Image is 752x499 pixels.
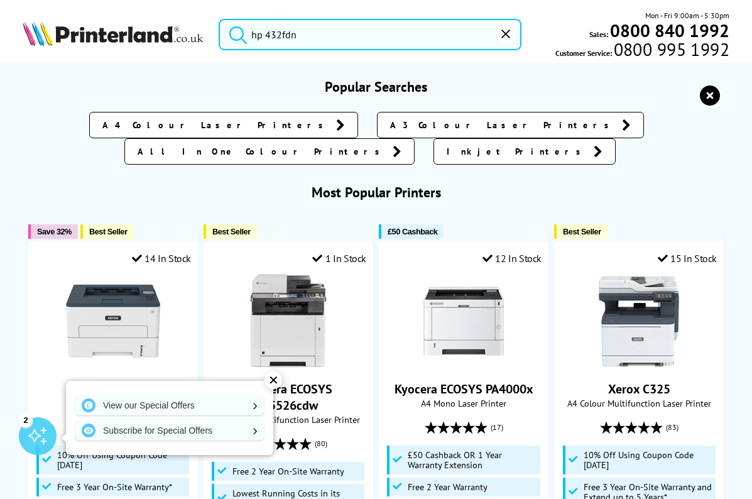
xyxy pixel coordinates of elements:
[66,358,160,371] a: Xerox B230
[315,432,327,456] span: (80)
[584,450,712,470] span: 10% Off Using Coupon Code [DATE]
[592,358,686,371] a: Xerox C325
[23,21,203,47] img: Printerland Logo
[554,224,608,239] button: Best Seller
[417,274,511,368] img: Kyocera ECOSYS PA4000x
[395,381,533,397] a: Kyocera ECOSYS PA4000x
[102,119,330,131] span: A4 Colour Laser Printers
[80,224,134,239] button: Best Seller
[447,145,587,158] span: Inkjet Printers
[610,19,729,42] b: 0800 840 1992
[138,145,386,158] span: All In One Colour Printers
[612,43,729,55] span: 0800 995 1992
[241,274,335,368] img: Kyocera ECOSYS M5526cdw
[666,415,678,439] span: (83)
[23,184,729,201] h3: Most Popular Printers
[23,21,203,49] a: Printerland Logo
[563,227,601,236] span: Best Seller
[89,112,358,138] a: A4 Colour Laser Printers
[592,274,686,368] img: Xerox C325
[608,381,670,397] a: Xerox C325
[57,482,172,492] span: Free 3 Year On-Site Warranty*
[408,482,488,492] span: Free 2 Year Warranty
[132,252,191,265] div: 14 In Stock
[390,119,616,131] span: A3 Colour Laser Printers
[75,420,264,441] a: Subscribe for Special Offers
[19,413,33,427] div: 2
[124,138,415,165] a: All In One Colour Printers
[244,381,332,414] a: Kyocera ECOSYS M5526cdw
[377,112,644,138] a: A3 Colour Laser Printers
[433,138,616,165] a: Inkjet Printers
[408,450,537,470] span: £50 Cashback OR 1 Year Warranty Extension
[264,371,282,389] div: ✕
[241,358,335,371] a: Kyocera ECOSYS M5526cdw
[379,224,444,239] button: £50 Cashback
[75,395,264,415] a: View our Special Offers
[645,9,729,21] span: Mon - Fri 9:00am - 5:30pm
[482,252,542,265] div: 12 In Stock
[417,358,511,371] a: Kyocera ECOSYS PA4000x
[212,227,251,236] span: Best Seller
[388,227,437,236] span: £50 Cashback
[658,252,717,265] div: 15 In Stock
[210,414,366,425] span: A4 Colour Multifunction Laser Printer
[561,397,717,409] span: A4 Colour Multifunction Laser Printer
[204,224,257,239] button: Best Seller
[37,227,72,236] span: Save 32%
[491,415,503,439] span: (17)
[89,227,128,236] span: Best Seller
[312,252,366,265] div: 1 In Stock
[23,78,729,96] h3: Popular Searches
[555,43,729,59] span: Customer Service:
[28,224,78,239] button: Save 32%
[57,450,186,470] span: 10% Off Using Coupon Code [DATE]
[66,274,160,368] img: Xerox B230
[219,19,521,50] input: Search product or brand
[386,397,542,409] span: A4 Mono Laser Printer
[232,466,344,476] span: Free 2 Year On-Site Warranty
[589,28,608,40] span: Sales:
[35,397,191,409] span: A4 Mono Laser Printer
[608,25,729,36] a: 0800 840 1992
